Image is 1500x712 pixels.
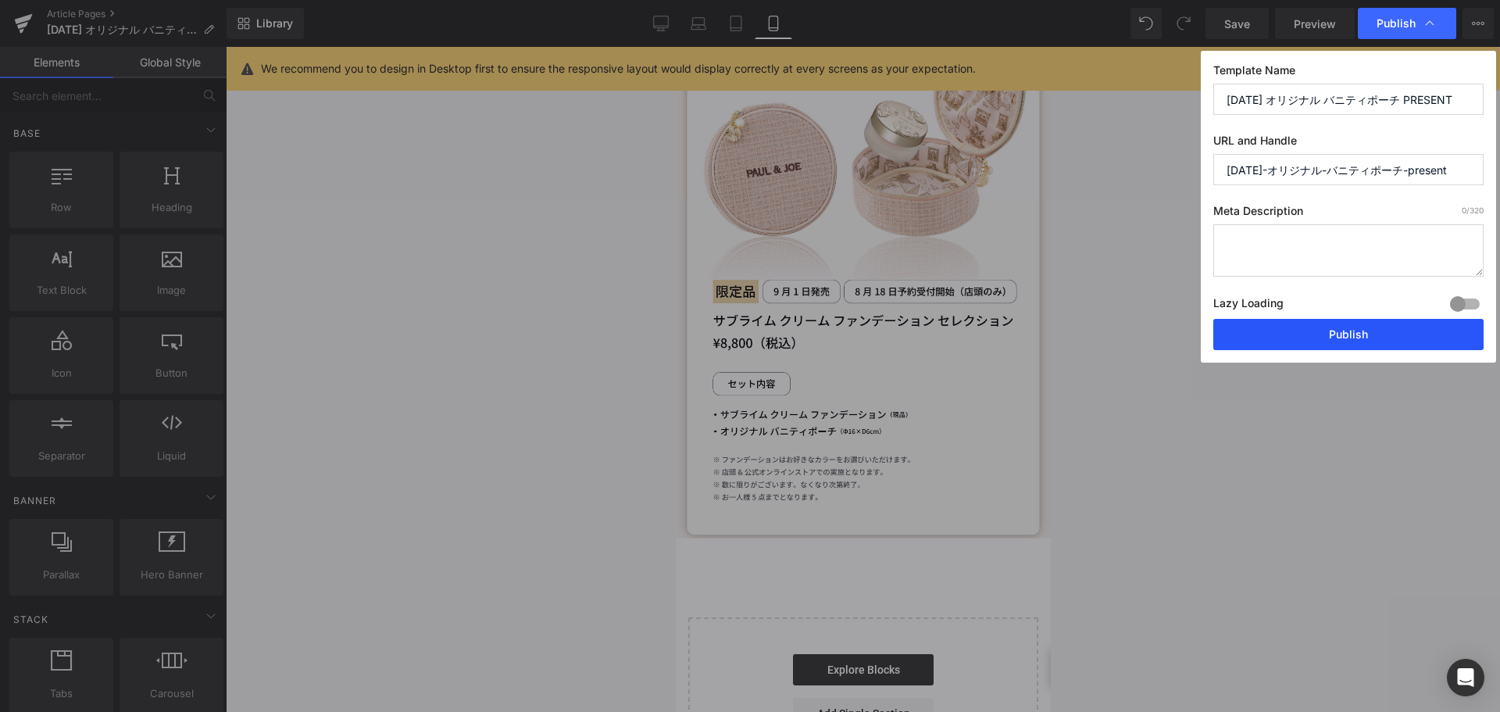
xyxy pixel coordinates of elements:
label: Meta Description [1213,204,1484,224]
button: Publish [1213,319,1484,350]
label: Lazy Loading [1213,293,1284,319]
span: /320 [1462,206,1484,215]
div: Open Intercom Messenger [1447,659,1484,696]
span: Publish [1377,16,1416,30]
label: Template Name [1213,63,1484,84]
a: Explore Blocks [117,607,258,639]
span: 0 [1462,206,1466,215]
label: URL and Handle [1213,134,1484,154]
a: Add Single Section [117,651,258,682]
